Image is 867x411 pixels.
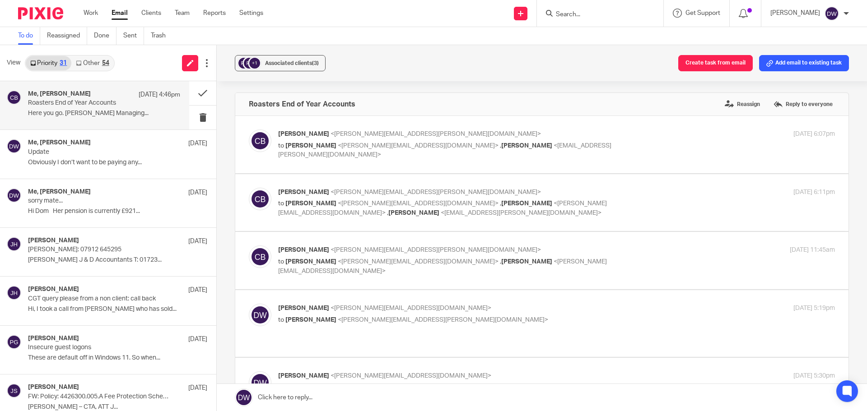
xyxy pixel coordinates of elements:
[770,9,820,18] p: [PERSON_NAME]
[188,383,207,393] p: [DATE]
[790,245,835,255] p: [DATE] 11:45am
[239,9,263,18] a: Settings
[331,373,491,379] span: <[PERSON_NAME][EMAIL_ADDRESS][DOMAIN_NAME]>
[278,305,329,311] span: [PERSON_NAME]
[825,6,839,21] img: svg%3E
[237,56,251,70] img: svg%3E
[28,383,79,391] h4: [PERSON_NAME]
[203,9,226,18] a: Reports
[7,335,21,349] img: svg%3E
[70,393,237,400] a: [PERSON_NAME][EMAIL_ADDRESS][DOMAIN_NAME]
[500,259,501,265] span: ,
[249,100,355,109] h4: Roasters End of Year Accounts
[28,256,207,264] p: [PERSON_NAME] J & D Accountants T: 01723...
[500,143,501,149] span: ,
[285,317,336,323] span: [PERSON_NAME]
[28,286,79,293] h4: [PERSON_NAME]
[793,304,835,313] p: [DATE] 5:19pm
[7,139,21,153] img: svg%3E
[94,27,117,45] a: Done
[441,210,601,216] span: <[EMAIL_ADDRESS][PERSON_NAME][DOMAIN_NAME]>
[249,371,271,394] img: svg%3E
[759,55,849,71] button: Add email to existing task
[338,317,548,323] span: <[PERSON_NAME][EMAIL_ADDRESS][PERSON_NAME][DOMAIN_NAME]>
[722,97,762,111] label: Reassign
[7,188,21,203] img: svg%3E
[285,200,336,207] span: [PERSON_NAME]
[28,139,91,147] h4: Me, [PERSON_NAME]
[28,110,180,117] p: Here you go. [PERSON_NAME] Managing...
[338,143,499,149] span: <[PERSON_NAME][EMAIL_ADDRESS][DOMAIN_NAME]>
[18,7,63,19] img: Pixie
[139,90,180,99] p: [DATE] 4:46pm
[188,286,207,295] p: [DATE]
[278,189,329,195] span: [PERSON_NAME]
[28,188,91,196] h4: Me, [PERSON_NAME]
[331,247,541,253] span: <[PERSON_NAME][EMAIL_ADDRESS][PERSON_NAME][DOMAIN_NAME]>
[28,354,207,362] p: These are default off in Windows 11. So when...
[151,27,172,45] a: Trash
[338,200,499,207] span: <[PERSON_NAME][EMAIL_ADDRESS][DOMAIN_NAME]>
[249,245,271,268] img: svg%3E
[18,27,40,45] a: To do
[331,189,541,195] span: <[PERSON_NAME][EMAIL_ADDRESS][PERSON_NAME][DOMAIN_NAME]>
[28,99,150,107] p: Roasters End of Year Accounts
[278,259,284,265] span: to
[6,308,173,315] a: [PERSON_NAME][EMAIL_ADDRESS][DOMAIN_NAME]
[7,58,20,68] span: View
[28,295,172,303] p: CGT query please from a non client: call back
[331,305,491,311] span: <[PERSON_NAME][EMAIL_ADDRESS][DOMAIN_NAME]>
[188,188,207,197] p: [DATE]
[501,143,552,149] span: [PERSON_NAME]
[793,188,835,197] p: [DATE] 6:11pm
[188,335,207,344] p: [DATE]
[28,237,79,245] h4: [PERSON_NAME]
[685,10,720,16] span: Get Support
[47,27,87,45] a: Reassigned
[278,373,329,379] span: [PERSON_NAME]
[28,344,172,351] p: Insecure guest logons
[388,210,439,216] span: [PERSON_NAME]
[278,259,607,274] span: <[PERSON_NAME][EMAIL_ADDRESS][DOMAIN_NAME]>
[249,188,271,210] img: svg%3E
[249,58,260,69] div: +1
[235,55,326,71] button: +1 Associated clients(3)
[141,9,161,18] a: Clients
[79,374,300,382] a: [PERSON_NAME][EMAIL_ADDRESS][PERSON_NAME][DOMAIN_NAME]
[312,60,319,66] span: (3)
[501,259,552,265] span: [PERSON_NAME]
[501,200,552,207] span: [PERSON_NAME]
[771,97,835,111] label: Reply to everyone
[7,286,21,300] img: svg%3E
[188,237,207,246] p: [DATE]
[500,200,501,207] span: ,
[8,318,61,325] a: [DOMAIN_NAME]
[28,305,207,313] p: Hi, I took a call from [PERSON_NAME] who has sold...
[28,159,207,166] p: Obviously I don’t want to be paying any...
[338,259,499,265] span: <[PERSON_NAME][EMAIL_ADDRESS][DOMAIN_NAME]>
[112,9,128,18] a: Email
[28,246,172,254] p: [PERSON_NAME]: 07912 645295
[49,195,144,202] span: Forge Valley Roasters & Brew Bars
[331,131,541,137] span: <[PERSON_NAME][EMAIL_ADDRESS][PERSON_NAME][DOMAIN_NAME]>
[84,9,98,18] a: Work
[242,56,256,70] img: svg%3E
[28,148,172,156] p: Update
[278,143,284,149] span: to
[249,129,271,152] img: svg%3E
[71,56,113,70] a: Other54
[60,60,67,66] div: 31
[285,259,336,265] span: [PERSON_NAME]
[793,371,835,381] p: [DATE] 5:30pm
[28,90,91,98] h4: Me, [PERSON_NAME]
[278,200,607,216] span: <[PERSON_NAME][EMAIL_ADDRESS][DOMAIN_NAME]>
[249,304,271,326] img: svg%3E
[7,237,21,251] img: svg%3E
[285,143,336,149] span: [PERSON_NAME]
[7,90,21,105] img: svg%3E
[278,200,284,207] span: to
[123,27,144,45] a: Sent
[278,131,329,137] span: [PERSON_NAME]
[175,9,190,18] a: Team
[102,60,109,66] div: 54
